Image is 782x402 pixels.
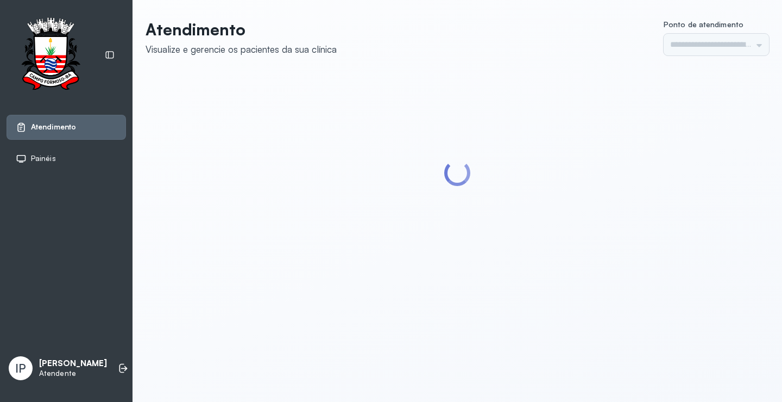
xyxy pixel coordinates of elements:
[31,122,76,132] span: Atendimento
[39,358,107,369] p: [PERSON_NAME]
[39,369,107,378] p: Atendente
[664,20,743,29] span: Ponto de atendimento
[16,122,117,133] a: Atendimento
[11,17,90,93] img: Logotipo do estabelecimento
[146,20,337,39] p: Atendimento
[146,44,337,55] div: Visualize e gerencie os pacientes da sua clínica
[31,154,56,163] span: Painéis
